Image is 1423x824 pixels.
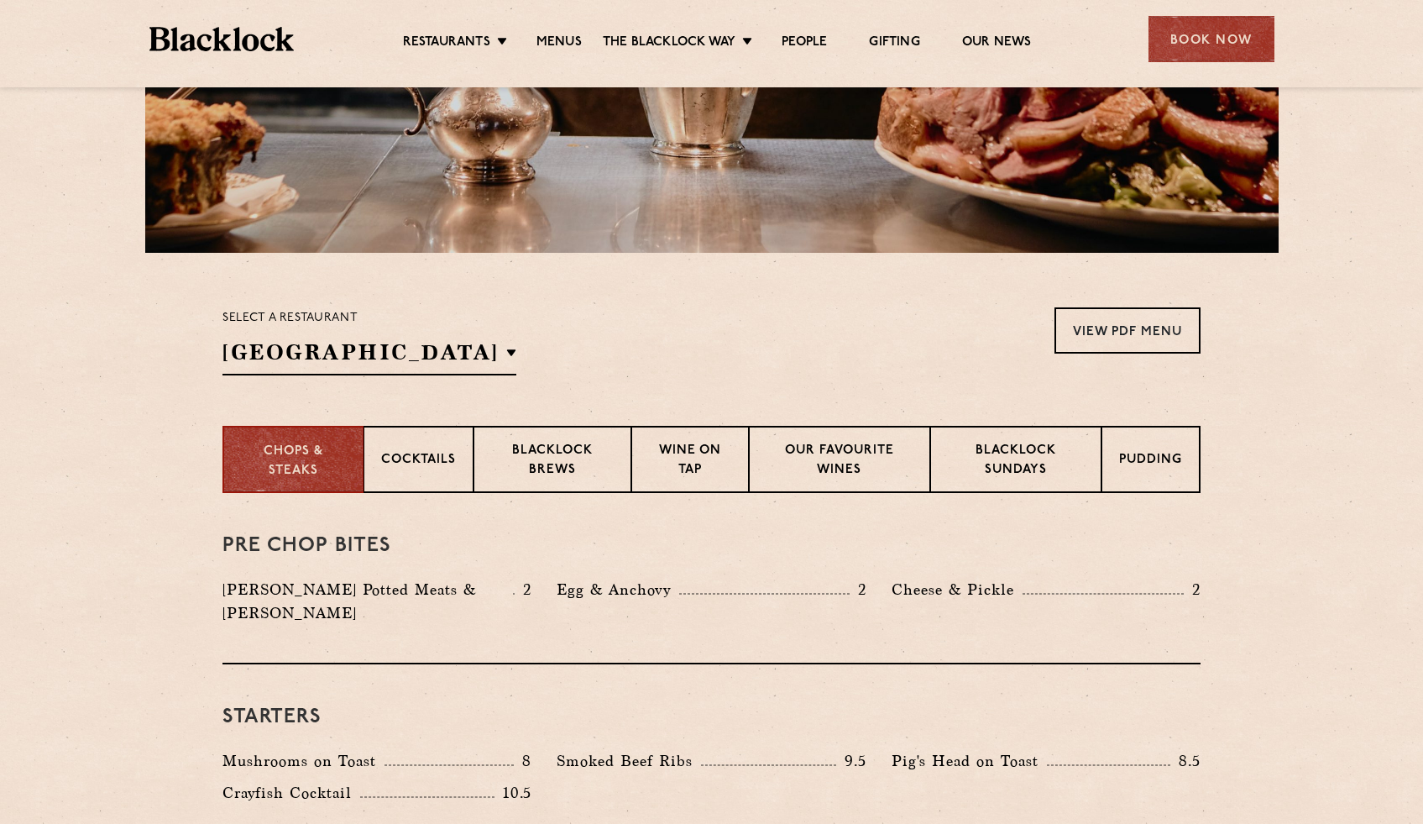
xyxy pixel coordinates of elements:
[892,749,1047,773] p: Pig's Head on Toast
[1119,451,1182,472] p: Pudding
[649,442,731,481] p: Wine on Tap
[557,578,679,601] p: Egg & Anchovy
[962,34,1032,53] a: Our News
[494,782,531,804] p: 10.5
[514,750,531,772] p: 8
[241,443,346,480] p: Chops & Steaks
[1184,579,1201,601] p: 2
[403,34,490,53] a: Restaurants
[536,34,582,53] a: Menus
[836,750,866,772] p: 9.5
[381,451,456,472] p: Cocktails
[491,442,614,481] p: Blacklock Brews
[782,34,827,53] a: People
[766,442,912,481] p: Our favourite wines
[1170,750,1201,772] p: 8.5
[222,578,513,625] p: [PERSON_NAME] Potted Meats & [PERSON_NAME]
[222,781,360,805] p: Crayfish Cocktail
[869,34,919,53] a: Gifting
[1054,307,1201,354] a: View PDF Menu
[892,578,1023,601] p: Cheese & Pickle
[850,579,866,601] p: 2
[222,338,516,375] h2: [GEOGRAPHIC_DATA]
[222,307,516,329] p: Select a restaurant
[222,749,385,773] p: Mushrooms on Toast
[557,749,701,773] p: Smoked Beef Ribs
[149,27,295,51] img: BL_Textured_Logo-footer-cropped.svg
[222,706,1201,728] h3: Starters
[948,442,1084,481] p: Blacklock Sundays
[603,34,735,53] a: The Blacklock Way
[515,579,531,601] p: 2
[222,535,1201,557] h3: Pre Chop Bites
[1148,16,1274,62] div: Book Now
